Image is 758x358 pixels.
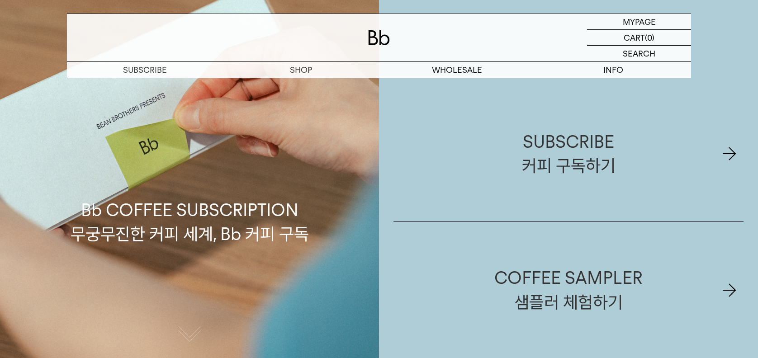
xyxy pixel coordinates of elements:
img: 로고 [368,30,390,45]
p: MYPAGE [623,14,656,29]
p: WHOLESALE [379,62,535,78]
p: (0) [645,30,654,45]
p: SEARCH [623,46,655,61]
div: COFFEE SAMPLER 샘플러 체험하기 [494,266,643,314]
a: SUBSCRIBE커피 구독하기 [393,86,744,221]
p: INFO [535,62,691,78]
a: SUBSCRIBE [67,62,223,78]
div: SUBSCRIBE 커피 구독하기 [522,130,616,178]
a: MYPAGE [587,14,691,30]
p: Bb COFFEE SUBSCRIPTION 무궁무진한 커피 세계, Bb 커피 구독 [71,112,309,246]
a: CART (0) [587,30,691,46]
a: COFFEE SAMPLER샘플러 체험하기 [393,222,744,358]
p: CART [624,30,645,45]
a: SHOP [223,62,379,78]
